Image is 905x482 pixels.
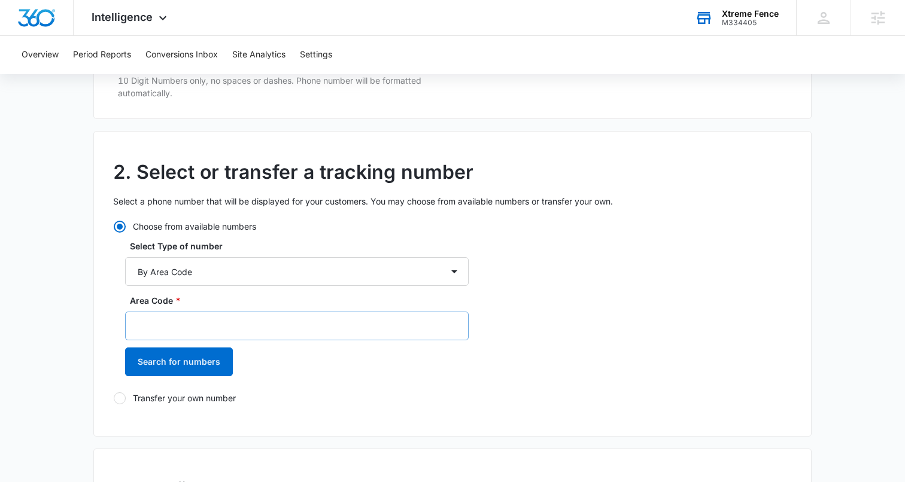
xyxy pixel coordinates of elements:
h2: 2. Select or transfer a tracking number [113,158,792,187]
label: Transfer your own number [113,392,469,404]
button: Conversions Inbox [145,36,218,74]
p: Select a phone number that will be displayed for your customers. You may choose from available nu... [113,195,792,208]
label: Select Type of number [130,240,473,252]
label: Area Code [130,294,473,307]
button: Overview [22,36,59,74]
button: Period Reports [73,36,131,74]
div: account id [722,19,779,27]
label: Choose from available numbers [113,220,469,233]
button: Site Analytics [232,36,286,74]
p: 10 Digit Numbers only, no spaces or dashes. Phone number will be formatted automatically. [118,74,469,99]
button: Settings [300,36,332,74]
div: account name [722,9,779,19]
button: Search for numbers [125,347,233,376]
span: Intelligence [92,11,153,23]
